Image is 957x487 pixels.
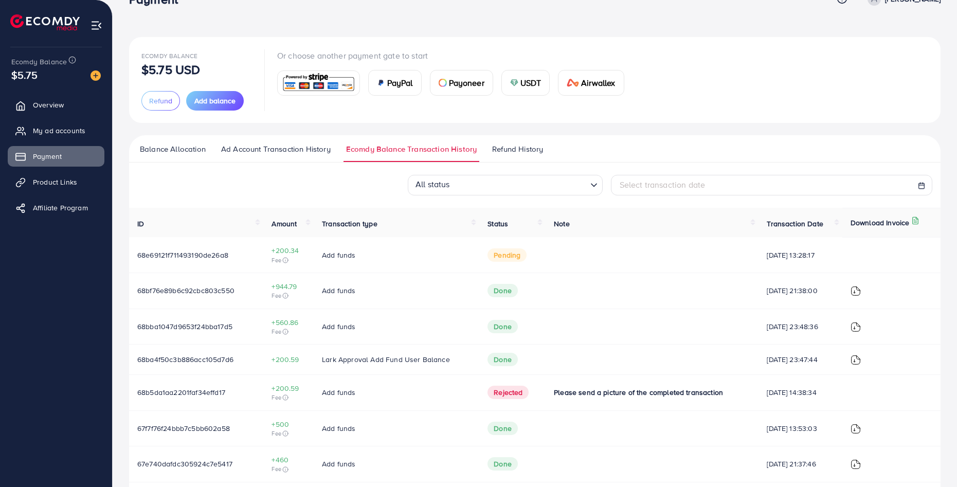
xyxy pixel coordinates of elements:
span: Rejected [487,386,529,399]
img: menu [91,20,102,31]
span: Ecomdy Balance [141,51,197,60]
span: Add funds [322,423,355,434]
span: Refund [149,96,172,106]
span: Transaction type [322,219,377,229]
img: card [377,79,385,87]
span: 68bba1047d9653f24bba17d5 [137,321,232,332]
span: All status [413,176,452,193]
button: Add balance [186,91,244,111]
span: ID [137,219,144,229]
span: Add funds [322,387,355,398]
a: Affiliate Program [8,197,104,218]
img: card [281,72,356,94]
span: Done [487,457,518,471]
a: Product Links [8,172,104,192]
span: +200.59 [272,354,305,365]
span: Fee [272,256,305,264]
span: Add funds [322,285,355,296]
span: Ecomdy Balance [11,57,67,67]
span: Select transaction date [620,179,706,190]
img: logo [10,14,80,30]
p: $5.75 USD [141,63,200,76]
span: Add funds [322,250,355,260]
a: cardUSDT [501,70,550,96]
span: Balance Allocation [140,143,206,155]
span: 68ba4f50c3b886acc105d7d6 [137,354,233,365]
span: +944.79 [272,281,305,292]
span: Note [554,219,570,229]
span: Add funds [322,459,355,469]
span: Ad Account Transaction History [221,143,331,155]
span: 68bf76e89b6c92cbc803c550 [137,285,234,296]
span: Refund History [492,143,543,155]
a: Payment [8,146,104,167]
span: My ad accounts [33,125,85,136]
a: cardPayPal [368,70,422,96]
span: +460 [272,455,305,465]
span: Done [487,284,518,297]
span: +560.86 [272,317,305,328]
span: Status [487,219,508,229]
span: Fee [272,465,305,473]
input: Search for option [453,176,586,193]
span: Overview [33,100,64,110]
img: image [91,70,101,81]
img: card [567,79,579,87]
span: Fee [272,429,305,438]
a: My ad accounts [8,120,104,141]
span: Fee [272,292,305,300]
span: Product Links [33,177,77,187]
span: +200.34 [272,245,305,256]
iframe: Chat [732,109,949,479]
span: Add funds [322,321,355,332]
span: 67f7f76f24bbb7c5bb602a58 [137,423,230,434]
p: Or choose another payment gate to start [277,49,633,62]
img: card [510,79,518,87]
div: Search for option [408,175,603,195]
span: Ecomdy Balance Transaction History [346,143,477,155]
span: $5.75 [11,67,38,82]
span: Fee [272,328,305,336]
span: +200.59 [272,383,305,393]
a: Overview [8,95,104,115]
span: Done [487,353,518,366]
img: card [439,79,447,87]
span: Payment [33,151,62,161]
span: Fee [272,393,305,402]
span: 68e69121f711493190de26a8 [137,250,228,260]
span: Lark Approval Add Fund User Balance [322,354,450,365]
span: Done [487,320,518,333]
span: Affiliate Program [33,203,88,213]
span: USDT [520,77,541,89]
span: Add balance [194,96,236,106]
span: PayPal [387,77,413,89]
span: 68b5da1aa2201faf34effd17 [137,387,225,398]
span: Airwallex [581,77,615,89]
span: Payoneer [449,77,484,89]
span: 67e740dafdc305924c7e5417 [137,459,232,469]
button: Refund [141,91,180,111]
a: cardPayoneer [430,70,493,96]
span: pending [487,248,527,262]
a: card [277,70,360,96]
span: Done [487,422,518,435]
span: +500 [272,419,305,429]
span: Amount [272,219,297,229]
span: Please send a picture of the completed transaction [554,387,723,398]
a: cardAirwallex [558,70,624,96]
